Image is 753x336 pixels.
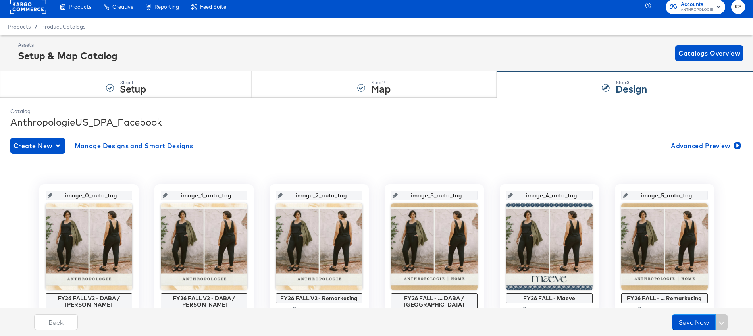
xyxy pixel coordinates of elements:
button: Save Now [672,314,716,330]
span: Reporting [154,4,179,10]
span: Feed Suite [200,4,226,10]
div: FY26 FALL V2 - Remarketing [278,295,360,301]
span: Advanced Preview [671,140,740,151]
div: Assets [18,41,117,49]
span: Catalogs Overview [678,48,740,59]
span: Accounts [681,0,713,9]
strong: Map [371,82,391,95]
span: Create New [13,140,62,151]
div: Catalog [10,108,743,115]
div: FY26 FALL - ... DABA / [GEOGRAPHIC_DATA] [393,295,476,308]
div: Step: 1 [120,80,146,85]
span: / [31,23,41,30]
span: KS [734,2,742,12]
span: ANTHROPOLOGIE [681,7,713,13]
div: FY26 FALL - ... Remarketing [623,295,706,301]
span: Manage Designs and Smart Designs [75,140,193,151]
strong: Setup [120,82,146,95]
strong: Design [616,82,647,95]
div: Step: 3 [616,80,647,85]
div: FY26 FALL V2 - DABA / [PERSON_NAME] [163,295,245,308]
button: Manage Designs and Smart Designs [71,138,196,154]
button: Back [34,314,78,330]
button: Create New [10,138,65,154]
button: Catalogs Overview [675,45,743,61]
button: Advanced Preview [668,138,743,154]
span: Products [8,23,31,30]
div: FY26 FALL V2 - DABA / [PERSON_NAME] [48,295,130,308]
div: AnthropologieUS_DPA_Facebook [10,115,743,129]
span: Creative [112,4,133,10]
div: FY26 FALL - Maeve [508,295,591,301]
div: Step: 2 [371,80,391,85]
span: Products [69,4,91,10]
a: Product Catalogs [41,23,85,30]
div: Setup & Map Catalog [18,49,117,62]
